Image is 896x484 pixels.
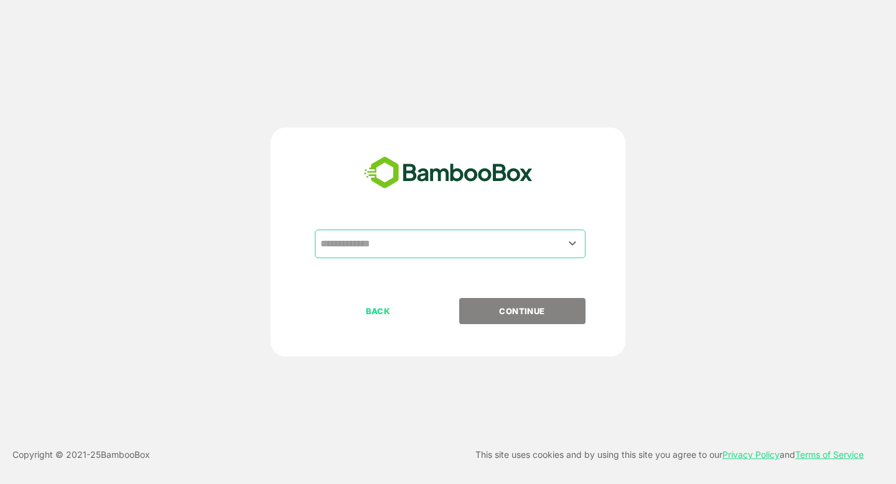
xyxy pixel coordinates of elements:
[357,152,539,193] img: bamboobox
[460,304,584,318] p: CONTINUE
[722,449,780,460] a: Privacy Policy
[12,447,150,462] p: Copyright © 2021- 25 BambooBox
[316,304,441,318] p: BACK
[564,235,581,252] button: Open
[475,447,864,462] p: This site uses cookies and by using this site you agree to our and
[795,449,864,460] a: Terms of Service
